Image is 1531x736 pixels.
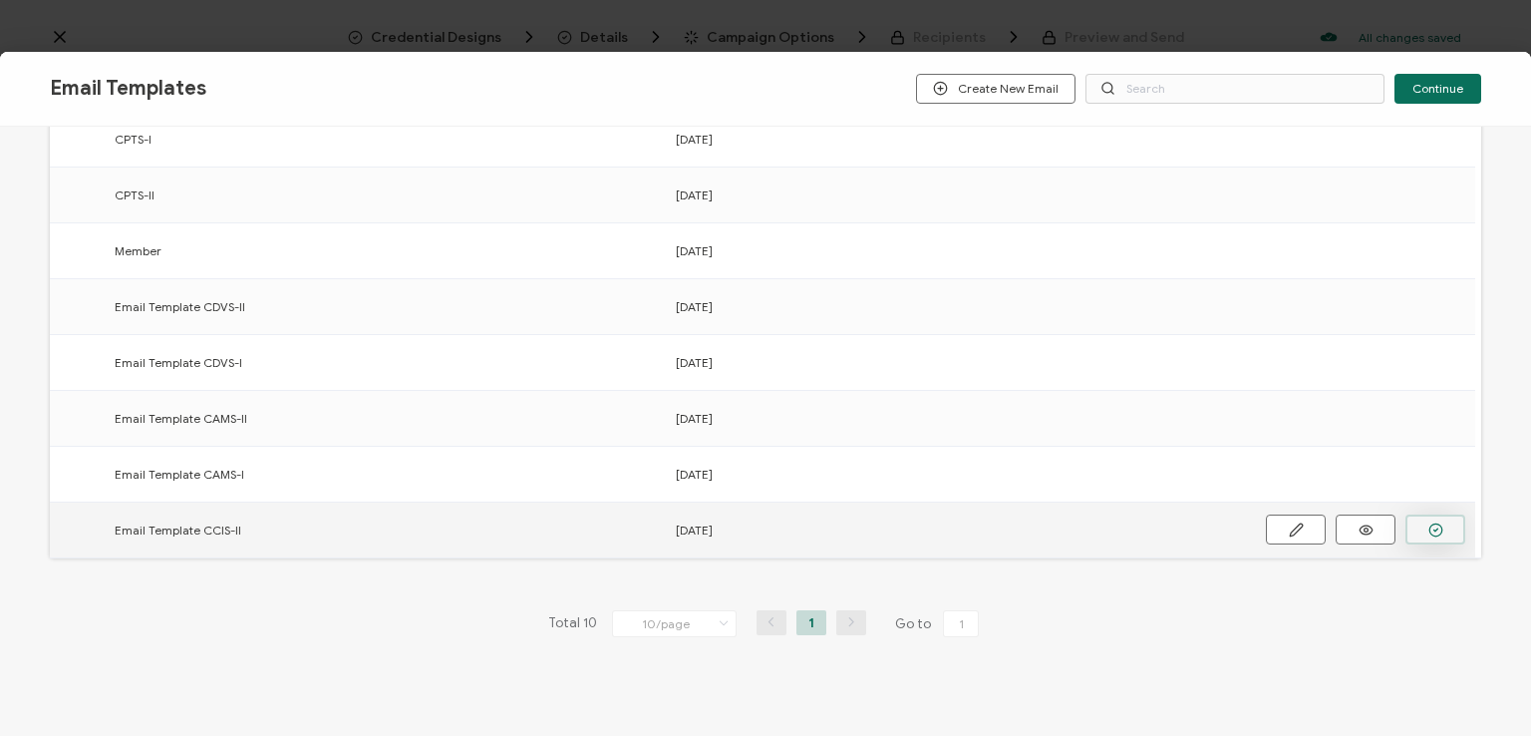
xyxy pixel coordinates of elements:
[666,239,1226,262] div: [DATE]
[115,407,247,430] span: Email Template CAMS-II
[1412,83,1463,95] span: Continue
[933,81,1059,96] span: Create New Email
[115,463,244,486] span: Email Template CAMS-I
[115,519,241,542] span: Email Template CCIS-II
[115,239,161,262] span: Member
[796,610,826,635] li: 1
[666,519,1226,542] div: [DATE]
[1394,74,1481,104] button: Continue
[548,610,597,638] span: Total 10
[666,295,1226,318] div: [DATE]
[666,407,1226,430] div: [DATE]
[50,76,206,101] span: Email Templates
[115,128,152,151] span: CPTS-I
[1085,74,1384,104] input: Search
[895,610,983,638] span: Go to
[115,351,242,374] span: Email Template CDVS-I
[666,463,1226,486] div: [DATE]
[666,128,1226,151] div: [DATE]
[612,610,737,637] input: Select
[115,184,154,206] span: CPTS-II
[115,295,245,318] span: Email Template CDVS-II
[1431,640,1531,736] iframe: Chat Widget
[916,74,1075,104] button: Create New Email
[666,351,1226,374] div: [DATE]
[666,184,1226,206] div: [DATE]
